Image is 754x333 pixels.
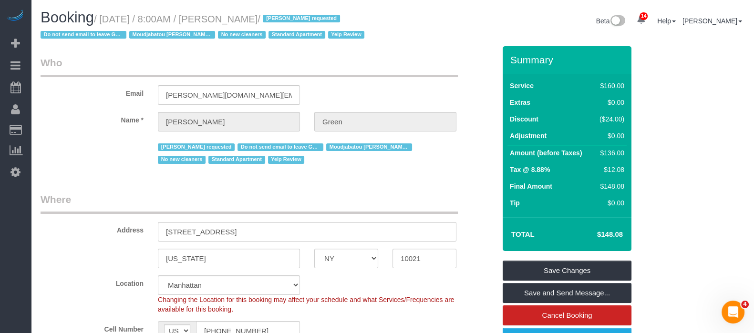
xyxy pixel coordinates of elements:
[218,31,266,39] span: No new cleaners
[510,81,534,91] label: Service
[596,131,625,141] div: $0.00
[632,10,651,30] a: 14
[510,182,552,191] label: Final Amount
[392,249,456,268] input: Zip Code
[503,283,631,303] a: Save and Send Message...
[41,31,126,39] span: Do not send email to leave Google review
[503,305,631,325] a: Cancel Booking
[503,261,631,281] a: Save Changes
[6,10,25,23] img: Automaid Logo
[33,275,151,288] label: Location
[268,156,305,163] span: Yelp Review
[33,112,151,125] label: Name *
[263,15,340,22] span: [PERSON_NAME] requested
[657,17,676,25] a: Help
[510,131,547,141] label: Adjustment
[510,198,520,208] label: Tip
[511,230,535,238] strong: Total
[158,296,454,313] span: Changing the Location for this booking may affect your schedule and what Services/Frequencies are...
[609,15,625,28] img: New interface
[41,9,94,26] span: Booking
[158,143,235,151] span: [PERSON_NAME] requested
[326,143,412,151] span: Moudjabatou [PERSON_NAME] requested
[596,114,625,124] div: ($24.00)
[722,301,744,323] iframe: Intercom live chat
[158,112,300,131] input: First Name
[510,54,627,65] h3: Summary
[596,148,625,158] div: $136.00
[596,17,626,25] a: Beta
[328,31,365,39] span: Yelp Review
[510,114,538,124] label: Discount
[238,143,323,151] span: Do not send email to leave Google review
[208,156,265,163] span: Standard Apartment
[129,31,215,39] span: Moudjabatou [PERSON_NAME] requested
[41,56,458,77] legend: Who
[596,165,625,174] div: $12.08
[510,98,530,107] label: Extras
[510,148,582,158] label: Amount (before Taxes)
[158,156,206,163] span: No new cleaners
[269,31,325,39] span: Standard Apartment
[158,85,300,105] input: Email
[41,192,458,214] legend: Where
[33,222,151,235] label: Address
[682,17,742,25] a: [PERSON_NAME]
[158,249,300,268] input: City
[314,112,456,131] input: Last Name
[596,182,625,191] div: $148.08
[568,231,623,239] h4: $148.08
[596,98,625,107] div: $0.00
[596,198,625,208] div: $0.00
[510,165,550,174] label: Tax @ 8.88%
[640,12,648,20] span: 14
[596,81,625,91] div: $160.00
[741,301,749,308] span: 4
[33,85,151,98] label: Email
[41,14,367,40] small: / [DATE] / 8:00AM / [PERSON_NAME]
